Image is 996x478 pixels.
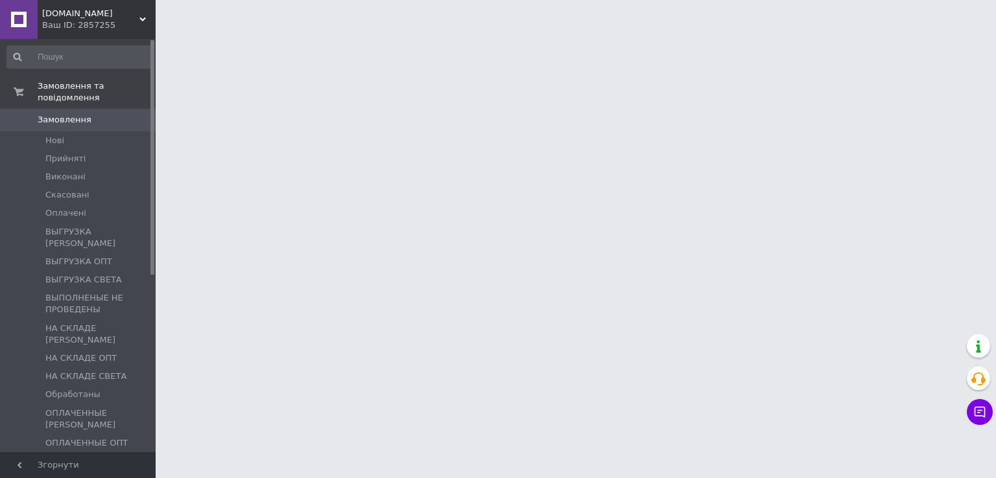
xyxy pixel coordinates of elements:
span: НА СКЛАДЕ [PERSON_NAME] [45,323,152,346]
span: ВЫГРУЗКА СВЕТА [45,274,122,286]
input: Пошук [6,45,153,69]
span: Замовлення [38,114,91,126]
span: ВЫГРУЗКА [PERSON_NAME] [45,226,152,249]
span: ВЫПОЛНЕНЫЕ НЕ ПРОВЕДЕНЫ [45,292,152,315]
span: Обработаны [45,389,101,400]
span: Нові [45,135,64,146]
span: ОПЛАЧЕННЫЕ ОПТ [45,437,128,449]
span: Прийняті [45,153,86,165]
span: Mir-kosmetik.com.ua [42,8,139,19]
span: Замовлення та повідомлення [38,80,156,104]
button: Чат з покупцем [967,399,993,425]
span: Виконані [45,171,86,183]
span: ОПЛАЧЕННЫЕ [PERSON_NAME] [45,407,152,431]
span: Оплачені [45,207,86,219]
div: Ваш ID: 2857255 [42,19,156,31]
span: НА СКЛАДЕ ОПТ [45,352,117,364]
span: НА СКЛАДЕ СВЕТА [45,370,126,382]
span: Скасовані [45,189,89,201]
span: ВЫГРУЗКА ОПТ [45,256,112,267]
